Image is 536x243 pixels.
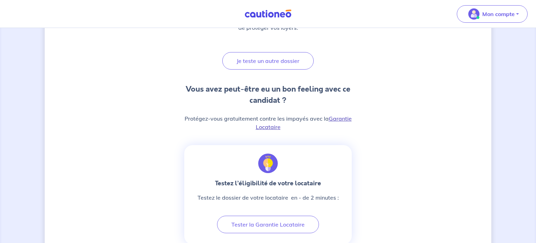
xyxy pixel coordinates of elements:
img: illu_idea.svg [258,153,278,173]
p: Mon compte [482,10,515,18]
button: illu_account_valid_menu.svgMon compte [457,5,528,23]
img: Cautioneo [242,9,294,18]
strong: Testez l’éligibilité de votre locataire [215,179,321,188]
button: Je teste un autre dossier [222,52,314,70]
img: illu_account_valid_menu.svg [468,8,479,20]
p: Protégez-vous gratuitement contre les impayés avec la [184,114,352,131]
button: Tester la Garantie Locataire [217,216,319,233]
h3: Vous avez peut-être eu un bon feeling avec ce candidat ? [184,84,352,106]
p: Testez le dossier de votre locataire en - de 2 minutes : [198,193,339,202]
